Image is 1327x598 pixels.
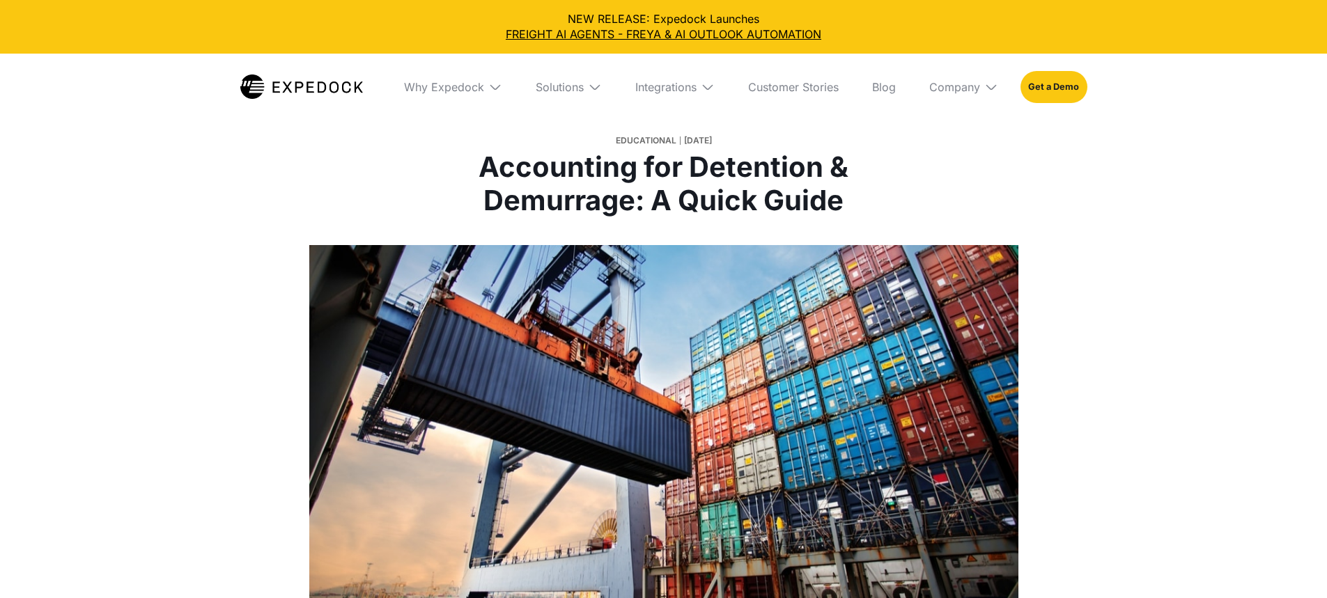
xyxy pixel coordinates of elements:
[635,80,697,94] div: Integrations
[404,80,484,94] div: Why Expedock
[861,54,907,120] a: Blog
[616,131,676,150] div: Educational
[929,80,980,94] div: Company
[737,54,850,120] a: Customer Stories
[11,11,1316,42] div: NEW RELEASE: Expedock Launches
[1021,71,1087,103] a: Get a Demo
[536,80,584,94] div: Solutions
[684,131,712,150] div: [DATE]
[405,150,922,217] h1: Accounting for Detention & Demurrage: A Quick Guide
[11,26,1316,42] a: FREIGHT AI AGENTS - FREYA & AI OUTLOOK AUTOMATION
